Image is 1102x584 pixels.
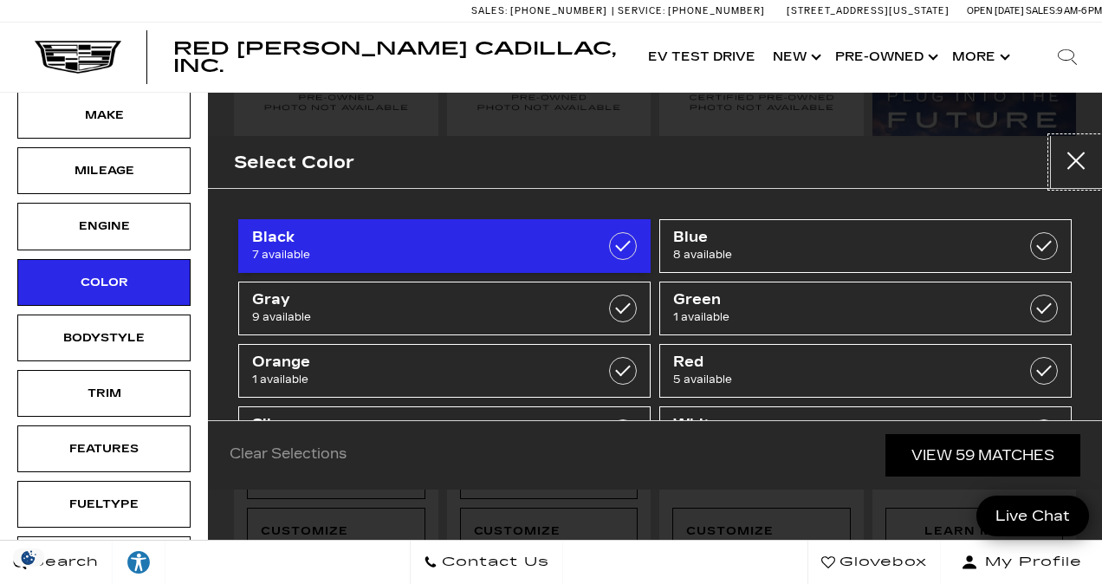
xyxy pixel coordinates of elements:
span: 1 available [252,371,579,388]
span: Green [673,291,1000,308]
div: Make [61,106,147,125]
a: Silver2 available [238,406,651,460]
span: Blue [673,229,1000,246]
button: Close [1050,136,1102,188]
span: Gray [252,291,579,308]
div: ColorColor [17,259,191,306]
a: View 59 Matches [885,434,1080,477]
span: [PHONE_NUMBER] [510,5,607,16]
a: Clear Selections [230,445,347,466]
a: Live Chat [976,496,1089,536]
img: Cadillac Dark Logo with Cadillac White Text [35,41,121,74]
div: Trim [61,384,147,403]
div: FueltypeFueltype [17,481,191,528]
a: Glovebox [807,541,941,584]
a: Service: [PHONE_NUMBER] [612,6,769,16]
div: Color [61,273,147,292]
div: MakeMake [17,92,191,139]
span: My Profile [978,550,1082,574]
span: Red [PERSON_NAME] Cadillac, Inc. [173,38,616,76]
span: Orange [252,354,579,371]
div: Features [61,439,147,458]
span: 9 AM-6 PM [1057,5,1102,16]
a: Gray9 available [238,282,651,335]
span: [PHONE_NUMBER] [668,5,765,16]
a: Green1 available [659,282,1072,335]
a: [STREET_ADDRESS][US_STATE] [787,5,950,16]
div: FeaturesFeatures [17,425,191,472]
a: Pre-Owned [826,23,943,92]
div: Explore your accessibility options [113,549,165,575]
button: More [943,23,1015,92]
span: 9 available [252,308,579,326]
div: BodystyleBodystyle [17,315,191,361]
span: Red [673,354,1000,371]
a: Contact Us [410,541,563,584]
span: White [673,416,1000,433]
a: Red [PERSON_NAME] Cadillac, Inc. [173,40,622,75]
a: Blue8 available [659,219,1072,273]
div: MileageMileage [17,147,191,194]
span: 1 available [673,308,1000,326]
div: Search [1033,23,1102,92]
a: Explore your accessibility options [113,541,165,584]
div: TrimTrim [17,370,191,417]
span: Live Chat [987,506,1079,526]
div: Mileage [61,161,147,180]
button: Open user profile menu [941,541,1102,584]
div: TransmissionTransmission [17,536,191,583]
span: Service: [618,5,665,16]
span: Silver [252,416,579,433]
span: Open [DATE] [967,5,1024,16]
a: Black7 available [238,219,651,273]
a: New [764,23,826,92]
span: Sales: [471,5,508,16]
span: 8 available [673,246,1000,263]
div: EngineEngine [17,203,191,250]
a: EV Test Drive [639,23,764,92]
a: Orange1 available [238,344,651,398]
div: Privacy Settings [9,548,49,567]
span: 7 available [252,246,579,263]
div: Engine [61,217,147,236]
h2: Select Color [234,148,354,177]
a: White25 available [659,406,1072,460]
a: Red5 available [659,344,1072,398]
div: Bodystyle [61,328,147,347]
span: Search [27,550,99,574]
span: 5 available [673,371,1000,388]
div: Fueltype [61,495,147,514]
span: Sales: [1026,5,1057,16]
span: Glovebox [835,550,927,574]
span: Contact Us [438,550,549,574]
a: Sales: [PHONE_NUMBER] [471,6,612,16]
span: Black [252,229,579,246]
